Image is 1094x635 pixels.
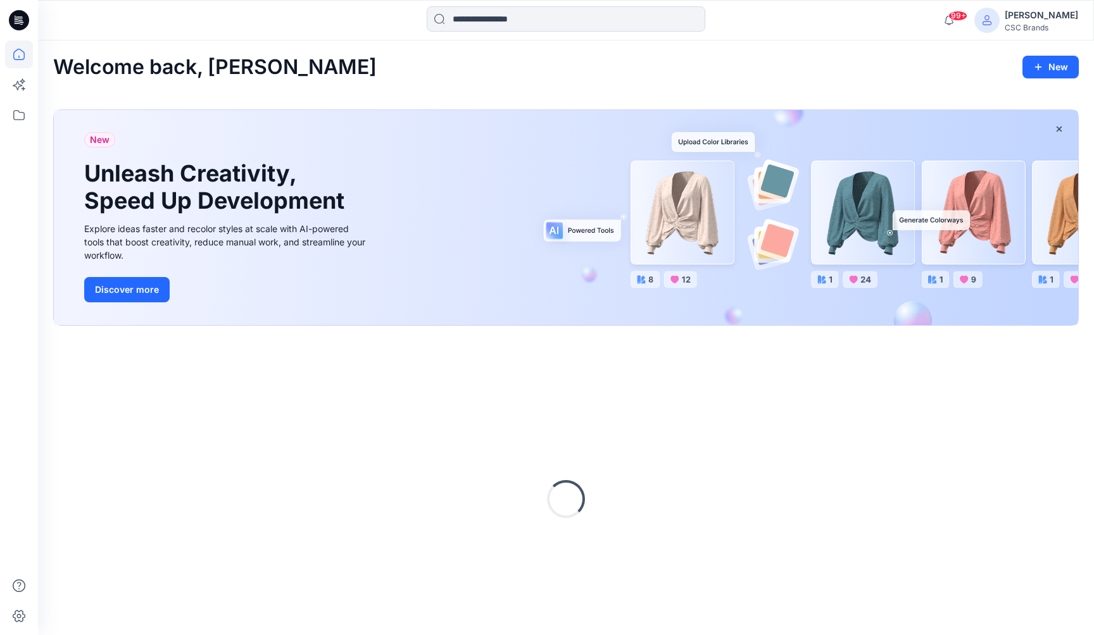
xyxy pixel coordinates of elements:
div: [PERSON_NAME] [1005,8,1078,23]
div: CSC Brands [1005,23,1078,32]
span: New [90,132,110,147]
svg: avatar [982,15,992,25]
a: Discover more [84,277,369,302]
div: Explore ideas faster and recolor styles at scale with AI-powered tools that boost creativity, red... [84,222,369,262]
h1: Unleash Creativity, Speed Up Development [84,160,350,214]
h2: Welcome back, [PERSON_NAME] [53,56,377,79]
button: Discover more [84,277,170,302]
button: New [1022,56,1079,78]
span: 99+ [948,11,967,21]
